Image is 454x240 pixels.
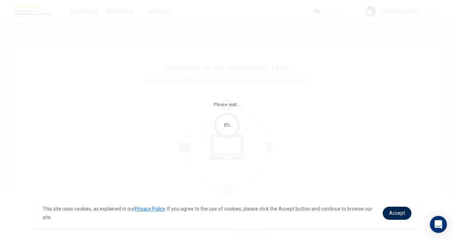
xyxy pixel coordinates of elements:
[383,207,411,220] a: dismiss cookie message
[135,206,165,212] a: Privacy Policy
[34,197,420,229] div: cookieconsent
[43,206,372,220] span: This site uses cookies, as explained in our . If you agree to the use of cookies, please click th...
[214,102,241,107] span: Please wait...
[224,121,231,129] div: 0%
[389,210,405,216] span: Accept
[430,216,447,233] div: Open Intercom Messenger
